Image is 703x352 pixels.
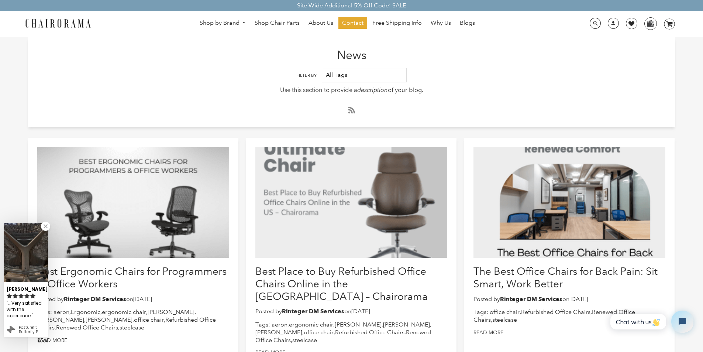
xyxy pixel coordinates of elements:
a: Shop by Brand [196,17,250,29]
span: Free Shipping Info [372,19,422,27]
a: Why Us [427,17,455,29]
p: Use this section to provide a of your blog. [93,85,610,95]
em: description [357,86,388,94]
a: The Best Office Chairs for Back Pain: Sit Smart, Work Better [473,265,658,290]
a: [PERSON_NAME] [255,329,302,336]
a: Read more [473,329,503,336]
a: Renewed Office Chairs [255,329,431,344]
nav: DesktopNavigation [126,17,548,31]
a: ergonomic chair [102,308,146,315]
a: [PERSON_NAME] [383,321,430,328]
a: Best Ergonomic Chairs for Programmers & Office Workers [37,265,227,290]
a: About Us [305,17,337,29]
li: , , , [473,308,665,324]
time: [DATE] [351,308,370,315]
a: aeron [54,308,69,315]
a: Best Place to Buy Refurbished Office Chairs Online in the [GEOGRAPHIC_DATA] – Chairorama [255,265,428,302]
span: Tags: [255,321,270,328]
a: Refurbished Office Chairs [521,308,590,315]
strong: Rinteger DM Services [64,295,126,303]
label: Filter By [296,73,317,78]
a: steelcase [492,316,517,323]
strong: Rinteger DM Services [282,308,344,315]
a: Renewed Office Chairs [56,324,118,331]
h1: News [28,37,675,62]
p: Posted by on [473,295,665,303]
div: ...Very satisfied with the experience. [7,300,45,320]
a: [PERSON_NAME] [86,316,132,323]
span: Tags: [473,308,488,315]
span: Contact [342,19,363,27]
li: , , , , , , , , [255,321,447,344]
a: Renewed Office Chairs [473,308,635,323]
span: About Us [309,19,333,27]
a: office chair [490,308,520,315]
a: [PERSON_NAME] [148,308,194,315]
a: [PERSON_NAME] [37,316,84,323]
svg: rating icon full [30,293,35,298]
a: Read more [37,337,67,344]
time: [DATE] [569,295,588,303]
p: Posted by on [255,308,447,315]
a: steelcase [120,324,144,331]
div: Posturefit Butterfly Pad Replacement For Herman Miller Aeron Size A,B,C [19,325,45,334]
time: [DATE] [133,295,152,303]
div: [PERSON_NAME] [7,283,45,293]
svg: rating icon full [13,293,18,298]
strong: Rinteger DM Services [500,295,562,303]
a: Shop Chair Parts [251,17,303,29]
a: Ergonomic [71,308,100,315]
svg: rating icon full [18,293,24,298]
a: steelcase [292,336,317,344]
img: chairorama [21,18,95,31]
a: office chair [134,316,164,323]
p: Posted by on [37,295,229,303]
iframe: Tidio Chat [604,304,700,339]
a: aeron [272,321,287,328]
a: [PERSON_NAME] [335,321,382,328]
span: Shop Chair Parts [255,19,300,27]
span: Why Us [431,19,451,27]
a: Free Shipping Info [369,17,425,29]
svg: rating icon full [24,293,30,298]
a: Blogs [456,17,479,29]
span: Blogs [460,19,475,27]
a: Refurbished Office Chairs [335,329,404,336]
li: , , , , , , , , , [37,308,229,331]
svg: rating icon full [7,293,12,298]
a: ergonomic chair [289,321,333,328]
img: WhatsApp_Image_2024-07-12_at_16.23.01.webp [645,18,656,29]
a: Contact [338,17,367,29]
img: Charles D. review of Posturefit Butterfly Pad Replacement For Herman Miller Aeron Size A,B,C [4,223,48,282]
a: office chair [304,329,334,336]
